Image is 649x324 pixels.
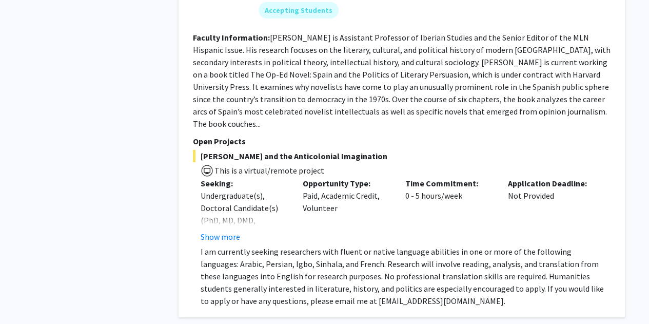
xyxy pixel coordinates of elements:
[193,32,611,129] fg-read-more: [PERSON_NAME] is Assistant Professor of Iberian Studies and the Senior Editor of the MLN Hispanic...
[8,278,44,316] iframe: Chat
[201,189,288,239] div: Undergraduate(s), Doctoral Candidate(s) (PhD, MD, DMD, PharmD, etc.)
[295,177,398,243] div: Paid, Academic Credit, Volunteer
[303,177,390,189] p: Opportunity Type:
[405,177,493,189] p: Time Commitment:
[508,177,595,189] p: Application Deadline:
[259,2,339,18] mat-chip: Accepting Students
[398,177,500,243] div: 0 - 5 hours/week
[201,245,611,307] p: I am currently seeking researchers with fluent or native language abilities in one or more of the...
[193,135,611,147] p: Open Projects
[213,165,324,176] span: This is a virtual/remote project
[500,177,603,243] div: Not Provided
[201,177,288,189] p: Seeking:
[193,150,611,162] span: [PERSON_NAME] and the Anticolonial Imagination
[201,231,240,243] button: Show more
[193,32,270,43] b: Faculty Information:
